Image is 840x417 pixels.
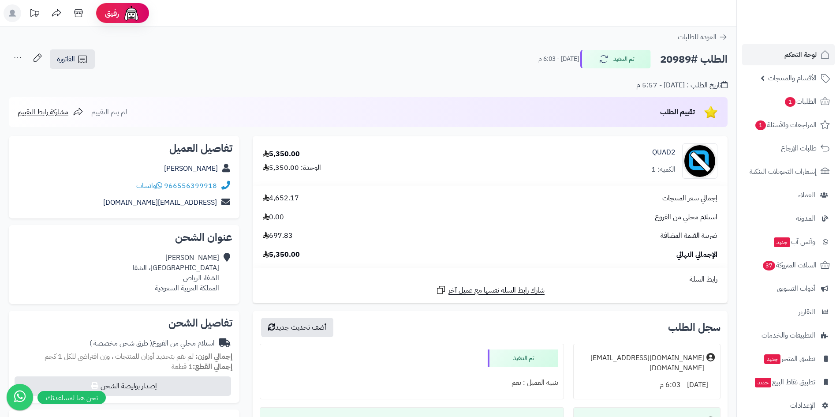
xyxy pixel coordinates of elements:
[768,72,817,84] span: الأقسام والمنتجات
[798,189,815,201] span: العملاء
[742,325,835,346] a: التطبيقات والخدمات
[777,282,815,295] span: أدوات التسويق
[742,44,835,65] a: لوحة التحكم
[750,165,817,178] span: إشعارات التحويلات البنكية
[50,49,95,69] a: الفاتورة
[742,372,835,393] a: تطبيق نقاط البيعجديد
[799,306,815,318] span: التقارير
[660,50,728,68] h2: الطلب #20989
[742,184,835,206] a: العملاء
[784,49,817,61] span: لوحة التحكم
[45,351,194,362] span: لم تقم بتحديد أوزان للمنتجات ، وزن افتراضي للكل 1 كجم
[754,119,817,131] span: المراجعات والأسئلة
[436,285,545,296] a: شارك رابط السلة نفسها مع عميل آخر
[742,91,835,112] a: الطلبات1
[773,236,815,248] span: وآتس آب
[755,378,771,387] span: جديد
[164,180,217,191] a: 966556399918
[661,231,717,241] span: ضريبة القيمة المضافة
[18,107,68,117] span: مشاركة رابط التقييم
[764,354,780,364] span: جديد
[755,120,766,130] span: 1
[164,163,218,174] a: [PERSON_NAME]
[668,322,721,333] h3: سجل الطلب
[683,143,717,179] img: no_image-90x90.png
[16,318,232,328] h2: تفاصيل الشحن
[742,114,835,135] a: المراجعات والأسئلة1
[655,212,717,222] span: استلام محلي من الفروع
[18,107,83,117] a: مشاركة رابط التقييم
[660,107,695,117] span: تقييم الطلب
[774,237,790,247] span: جديد
[790,399,815,412] span: الإعدادات
[265,374,558,391] div: تنبيه العميل : نعم
[742,231,835,252] a: وآتس آبجديد
[263,250,300,260] span: 5,350.00
[662,193,717,203] span: إجمالي سعر المنتجات
[742,301,835,323] a: التقارير
[784,95,817,108] span: الطلبات
[133,253,219,293] div: [PERSON_NAME] [GEOGRAPHIC_DATA]، الشفا الشفا، الرياض المملكة العربية السعودية
[678,32,717,42] span: العودة للطلبات
[742,278,835,299] a: أدوات التسويق
[678,32,728,42] a: العودة للطلبات
[263,149,300,159] div: 5,350.00
[785,97,795,107] span: 1
[193,361,232,372] strong: إجمالي القطع:
[16,232,232,243] h2: عنوان الشحن
[263,212,284,222] span: 0.00
[263,163,321,173] div: الوحدة: 5,350.00
[57,54,75,64] span: الفاتورة
[256,274,724,285] div: رابط السلة
[754,376,815,388] span: تطبيق نقاط البيع
[136,180,162,191] a: واتساب
[91,107,127,117] span: لم يتم التقييم
[742,348,835,369] a: تطبيق المتجرجديد
[742,208,835,229] a: المدونة
[90,338,152,349] span: ( طرق شحن مخصصة )
[742,255,835,276] a: السلات المتروكة37
[261,318,333,337] button: أضف تحديث جديد
[15,376,231,396] button: إصدار بوليصة الشحن
[781,142,817,154] span: طلبات الإرجاع
[23,4,45,24] a: تحديثات المنصة
[263,231,293,241] span: 697.83
[763,261,775,270] span: 37
[580,50,651,68] button: تم التنفيذ
[762,259,817,271] span: السلات المتروكة
[742,138,835,159] a: طلبات الإرجاع
[636,80,728,90] div: تاريخ الطلب : [DATE] - 5:57 م
[796,212,815,225] span: المدونة
[16,143,232,154] h2: تفاصيل العميل
[123,4,140,22] img: ai-face.png
[90,338,215,349] div: استلام محلي من الفروع
[652,147,676,158] a: QUAD2
[105,8,119,19] span: رفيق
[172,361,232,372] small: 1 قطعة
[742,395,835,416] a: الإعدادات
[488,349,558,367] div: تم التنفيذ
[448,286,545,296] span: شارك رابط السلة نفسها مع عميل آخر
[579,376,715,394] div: [DATE] - 6:03 م
[538,55,579,64] small: [DATE] - 6:03 م
[103,197,217,208] a: [EMAIL_ADDRESS][DOMAIN_NAME]
[676,250,717,260] span: الإجمالي النهائي
[651,165,676,175] div: الكمية: 1
[763,353,815,365] span: تطبيق المتجر
[742,161,835,182] a: إشعارات التحويلات البنكية
[762,329,815,342] span: التطبيقات والخدمات
[579,353,704,373] div: [DOMAIN_NAME][EMAIL_ADDRESS][DOMAIN_NAME]
[263,193,299,203] span: 4,652.17
[780,25,832,43] img: logo-2.png
[195,351,232,362] strong: إجمالي الوزن:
